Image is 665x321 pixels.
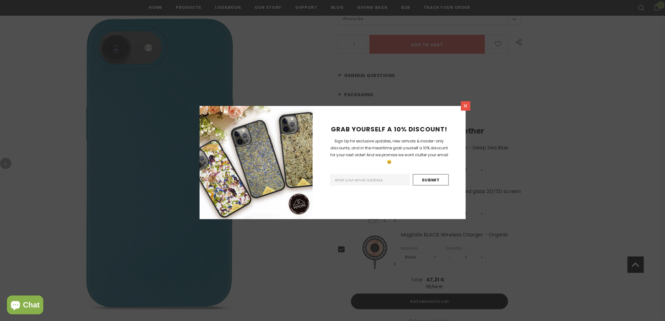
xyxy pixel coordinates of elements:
[330,138,448,164] span: Sign Up for exclusive updates, new arrivals & insider-only discounts, and in the meantime grab yo...
[330,174,410,185] input: Email Address
[413,174,449,185] input: Submit
[461,101,470,111] a: Close
[5,296,45,316] inbox-online-store-chat: Shopify online store chat
[331,125,448,134] span: GRAB YOURSELF A 10% DISCOUNT!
